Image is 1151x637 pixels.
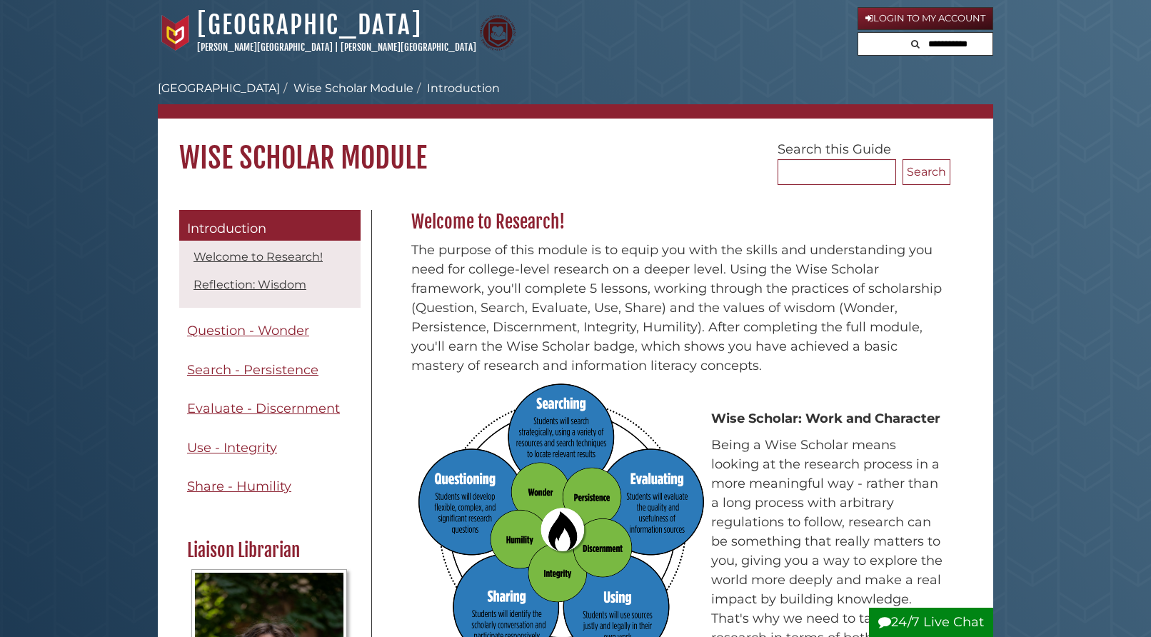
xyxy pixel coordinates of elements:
p: The purpose of this module is to equip you with the skills and understanding you need for college... [411,241,943,376]
button: Search [903,159,950,185]
a: Use - Integrity [179,432,361,464]
button: Search [907,33,924,52]
a: [GEOGRAPHIC_DATA] [197,9,422,41]
a: Wise Scholar Module [293,81,413,95]
img: Calvin University [158,15,193,51]
a: Evaluate - Discernment [179,393,361,425]
img: Calvin Theological Seminary [480,15,516,51]
a: Introduction [179,210,361,241]
button: 24/7 Live Chat [869,608,993,637]
span: Share - Humility [187,478,291,494]
a: [GEOGRAPHIC_DATA] [158,81,280,95]
a: Search - Persistence [179,354,361,386]
span: Introduction [187,221,266,236]
a: Welcome to Research! [193,250,323,264]
a: [PERSON_NAME][GEOGRAPHIC_DATA] [197,41,333,53]
a: Share - Humility [179,471,361,503]
li: Introduction [413,80,500,97]
a: Question - Wonder [179,315,361,347]
a: [PERSON_NAME][GEOGRAPHIC_DATA] [341,41,476,53]
h2: Liaison Librarian [180,539,358,562]
span: Search - Persistence [187,362,318,378]
span: | [335,41,338,53]
span: Evaluate - Discernment [187,401,340,416]
nav: breadcrumb [158,80,993,119]
h2: Welcome to Research! [404,211,950,234]
h1: Wise Scholar Module [158,119,993,176]
span: Use - Integrity [187,440,277,456]
i: Search [911,39,920,49]
a: Reflection: Wisdom [193,278,306,291]
span: Question - Wonder [187,323,309,338]
strong: Wise Scholar: Work and Character [711,411,940,426]
a: Login to My Account [858,7,993,30]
